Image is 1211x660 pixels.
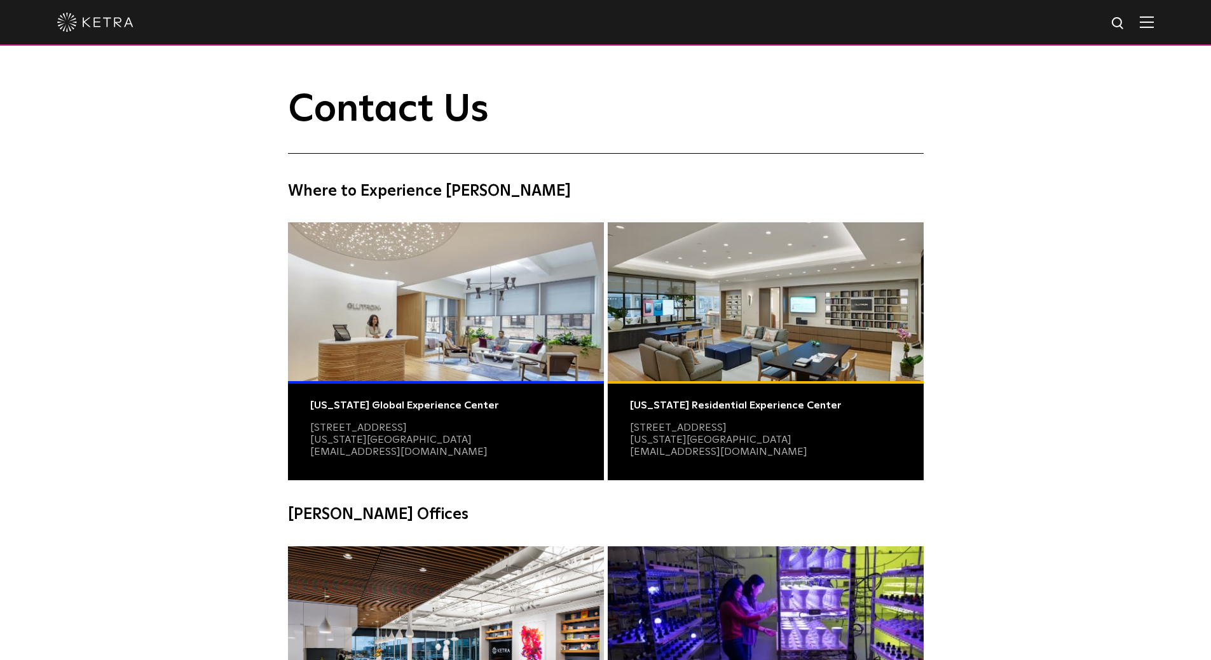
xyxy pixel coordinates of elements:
h1: Contact Us [288,89,924,154]
div: [US_STATE] Residential Experience Center [630,400,901,412]
a: [EMAIL_ADDRESS][DOMAIN_NAME] [630,447,807,457]
img: Residential Photo@2x [608,222,924,381]
div: [US_STATE] Global Experience Center [310,400,582,412]
a: [EMAIL_ADDRESS][DOMAIN_NAME] [310,447,488,457]
a: [STREET_ADDRESS] [630,422,727,433]
a: [US_STATE][GEOGRAPHIC_DATA] [310,434,472,445]
a: [US_STATE][GEOGRAPHIC_DATA] [630,434,791,445]
h4: Where to Experience [PERSON_NAME] [288,179,924,203]
img: Commercial Photo@2x [288,222,604,381]
img: ketra-logo-2019-white [57,13,133,32]
a: [STREET_ADDRESS] [310,422,407,433]
h4: [PERSON_NAME] Offices [288,502,924,527]
img: Hamburger%20Nav.svg [1140,16,1154,28]
img: search icon [1111,16,1126,32]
